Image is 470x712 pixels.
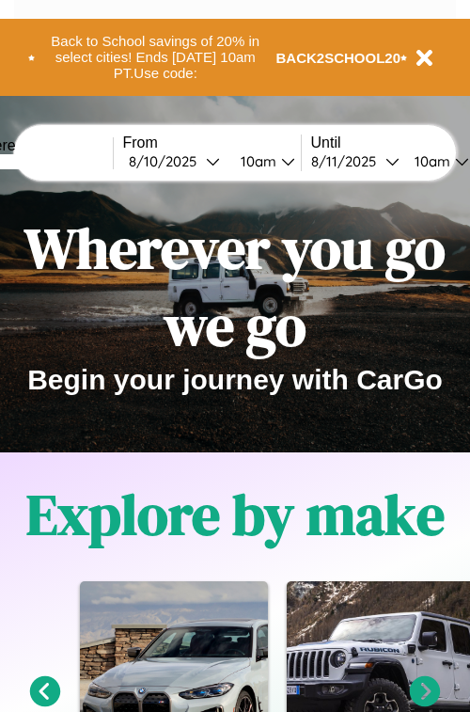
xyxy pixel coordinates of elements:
div: 8 / 10 / 2025 [129,152,206,170]
button: 10am [226,151,301,171]
div: 10am [405,152,455,170]
button: 8/10/2025 [123,151,226,171]
h1: Explore by make [26,476,445,553]
b: BACK2SCHOOL20 [276,50,401,66]
div: 10am [231,152,281,170]
div: 8 / 11 / 2025 [311,152,385,170]
label: From [123,134,301,151]
button: Back to School savings of 20% in select cities! Ends [DATE] 10am PT.Use code: [35,28,276,87]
